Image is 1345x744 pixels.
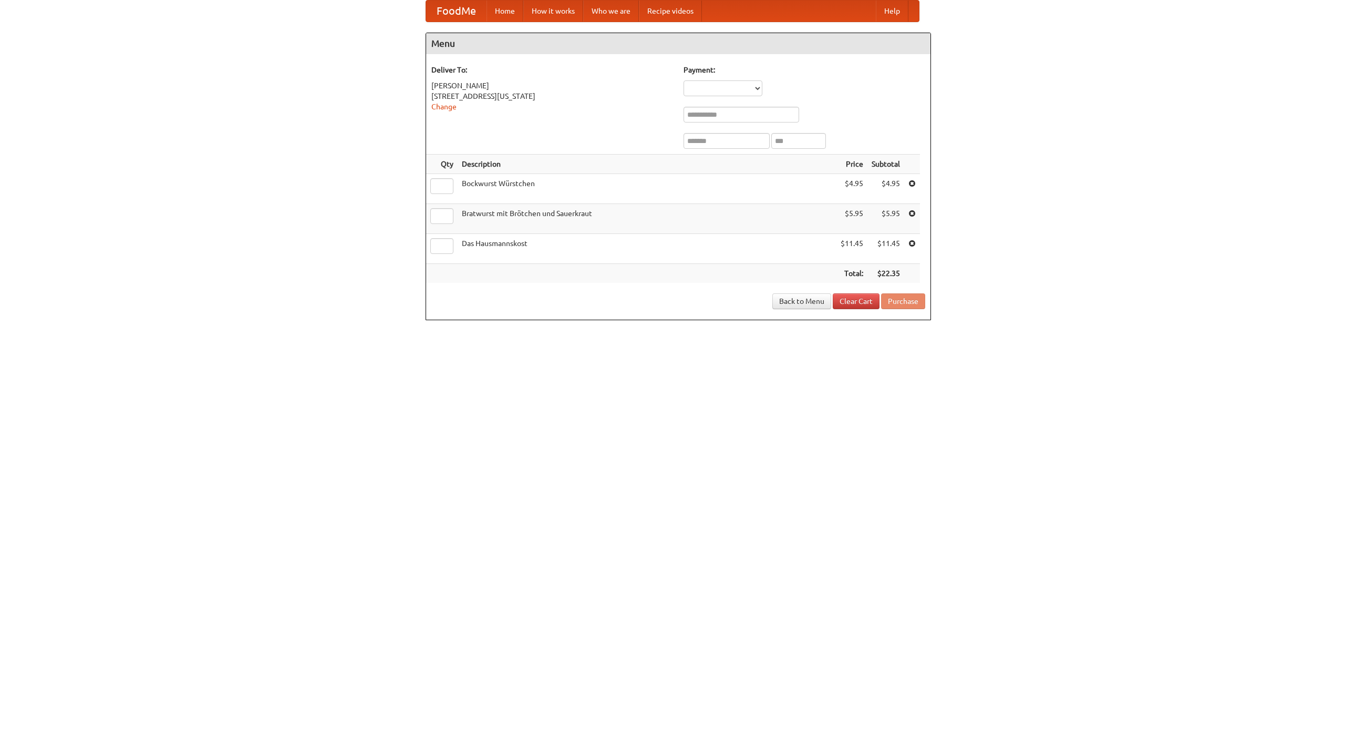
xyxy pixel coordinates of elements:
[426,155,458,174] th: Qty
[431,91,673,101] div: [STREET_ADDRESS][US_STATE]
[458,174,836,204] td: Bockwurst Würstchen
[772,293,831,309] a: Back to Menu
[836,264,867,283] th: Total:
[867,204,904,234] td: $5.95
[458,204,836,234] td: Bratwurst mit Brötchen und Sauerkraut
[867,174,904,204] td: $4.95
[836,204,867,234] td: $5.95
[881,293,925,309] button: Purchase
[876,1,908,22] a: Help
[833,293,880,309] a: Clear Cart
[583,1,639,22] a: Who we are
[426,1,487,22] a: FoodMe
[867,264,904,283] th: $22.35
[431,103,457,111] a: Change
[431,80,673,91] div: [PERSON_NAME]
[458,155,836,174] th: Description
[639,1,702,22] a: Recipe videos
[836,234,867,264] td: $11.45
[867,155,904,174] th: Subtotal
[487,1,523,22] a: Home
[523,1,583,22] a: How it works
[684,65,925,75] h5: Payment:
[431,65,673,75] h5: Deliver To:
[836,155,867,174] th: Price
[426,33,930,54] h4: Menu
[836,174,867,204] td: $4.95
[458,234,836,264] td: Das Hausmannskost
[867,234,904,264] td: $11.45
